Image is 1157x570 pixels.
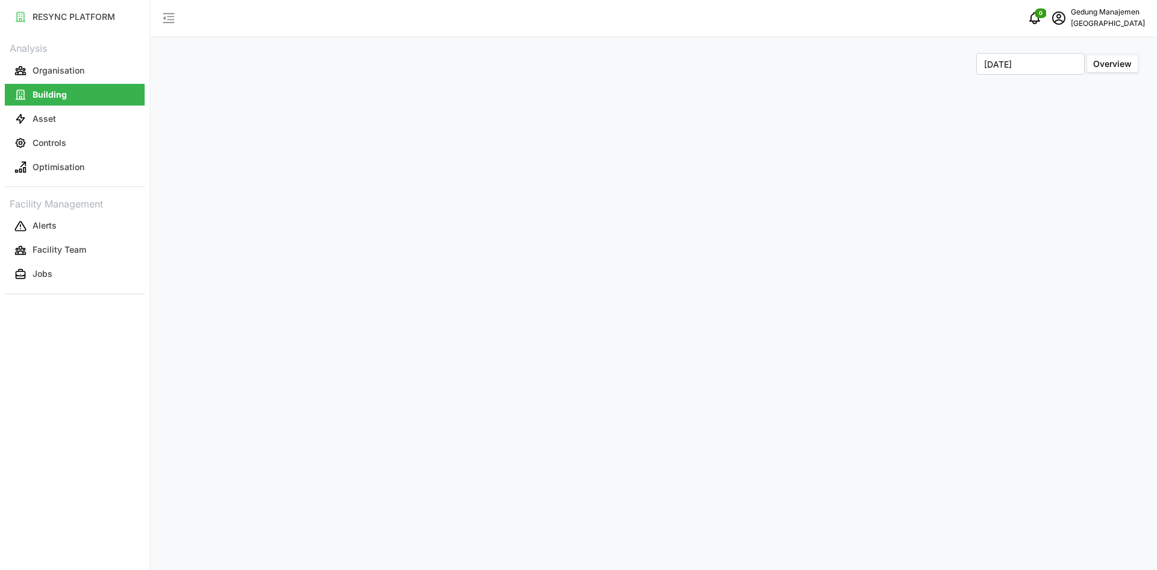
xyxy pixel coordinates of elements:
[33,268,52,280] p: Jobs
[1047,6,1071,30] button: schedule
[5,60,145,81] button: Organisation
[5,215,145,237] button: Alerts
[5,264,145,285] button: Jobs
[5,239,145,261] button: Facility Team
[1023,6,1047,30] button: notifications
[5,131,145,155] a: Controls
[1071,18,1145,30] p: [GEOGRAPHIC_DATA]
[5,194,145,212] p: Facility Management
[5,5,145,29] a: RESYNC PLATFORM
[5,262,145,287] a: Jobs
[5,214,145,238] a: Alerts
[976,53,1085,75] input: Select Month
[5,84,145,106] button: Building
[33,11,115,23] p: RESYNC PLATFORM
[5,6,145,28] button: RESYNC PLATFORM
[33,161,84,173] p: Optimisation
[5,156,145,178] button: Optimisation
[33,137,66,149] p: Controls
[5,59,145,83] a: Organisation
[5,108,145,130] button: Asset
[5,107,145,131] a: Asset
[5,132,145,154] button: Controls
[5,238,145,262] a: Facility Team
[1039,9,1043,17] span: 0
[1093,59,1132,69] span: Overview
[5,39,145,56] p: Analysis
[33,89,67,101] p: Building
[33,113,56,125] p: Asset
[5,83,145,107] a: Building
[5,155,145,179] a: Optimisation
[33,220,57,232] p: Alerts
[33,244,86,256] p: Facility Team
[1071,7,1145,18] p: Gedung Manajemen
[33,65,84,77] p: Organisation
